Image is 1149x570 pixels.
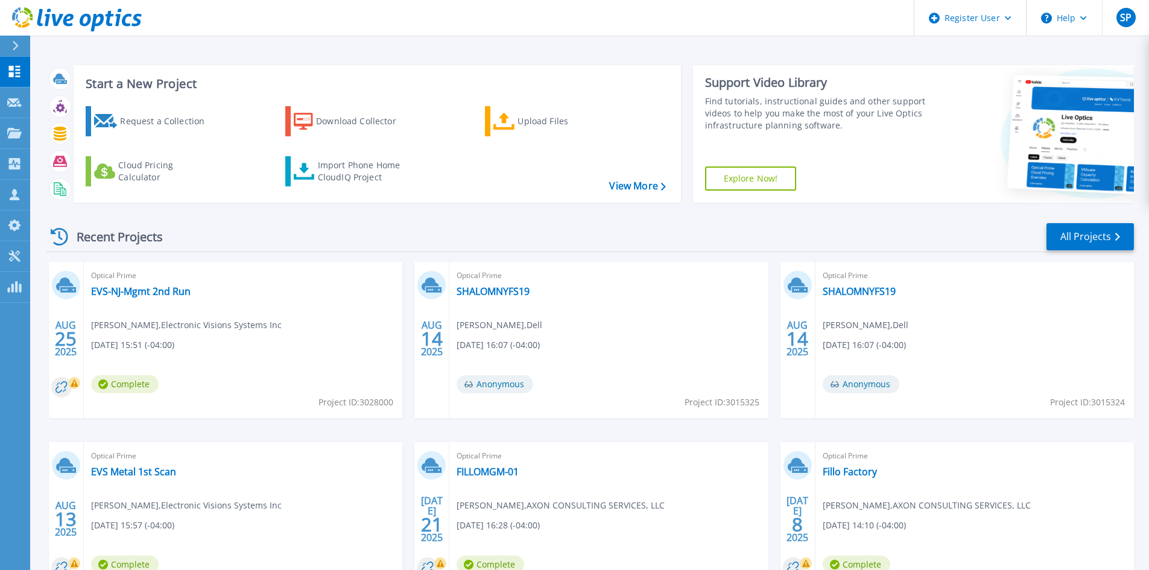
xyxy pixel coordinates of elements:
[457,466,519,478] a: FILLOMGM-01
[91,449,395,463] span: Optical Prime
[457,285,530,297] a: SHALOMNYFS19
[457,269,761,282] span: Optical Prime
[685,396,759,409] span: Project ID: 3015325
[457,449,761,463] span: Optical Prime
[457,499,665,512] span: [PERSON_NAME] , AXON CONSULTING SERVICES, LLC
[86,77,665,90] h3: Start a New Project
[91,338,174,352] span: [DATE] 15:51 (-04:00)
[91,519,174,532] span: [DATE] 15:57 (-04:00)
[421,334,443,344] span: 14
[792,519,803,530] span: 8
[823,519,906,532] span: [DATE] 14:10 (-04:00)
[705,75,930,90] div: Support Video Library
[1120,13,1132,22] span: SP
[823,338,906,352] span: [DATE] 16:07 (-04:00)
[485,106,619,136] a: Upload Files
[91,499,282,512] span: [PERSON_NAME] , Electronic Visions Systems Inc
[457,519,540,532] span: [DATE] 16:28 (-04:00)
[823,285,896,297] a: SHALOMNYFS19
[786,317,809,361] div: AUG 2025
[91,269,395,282] span: Optical Prime
[823,449,1127,463] span: Optical Prime
[518,109,614,133] div: Upload Files
[823,499,1031,512] span: [PERSON_NAME] , AXON CONSULTING SERVICES, LLC
[55,514,77,524] span: 13
[46,222,179,252] div: Recent Projects
[285,106,420,136] a: Download Collector
[86,106,220,136] a: Request a Collection
[120,109,217,133] div: Request a Collection
[457,318,542,332] span: [PERSON_NAME] , Dell
[54,497,77,541] div: AUG 2025
[823,375,899,393] span: Anonymous
[786,497,809,541] div: [DATE] 2025
[457,375,533,393] span: Anonymous
[91,375,159,393] span: Complete
[91,466,176,478] a: EVS Metal 1st Scan
[705,95,930,131] div: Find tutorials, instructional guides and other support videos to help you make the most of your L...
[55,334,77,344] span: 25
[421,519,443,530] span: 21
[91,285,191,297] a: EVS-NJ-Mgmt 2nd Run
[609,180,665,192] a: View More
[318,159,412,183] div: Import Phone Home CloudIQ Project
[54,317,77,361] div: AUG 2025
[118,159,215,183] div: Cloud Pricing Calculator
[823,318,908,332] span: [PERSON_NAME] , Dell
[420,497,443,541] div: [DATE] 2025
[91,318,282,332] span: [PERSON_NAME] , Electronic Visions Systems Inc
[705,166,797,191] a: Explore Now!
[823,466,877,478] a: Fillo Factory
[823,269,1127,282] span: Optical Prime
[316,109,413,133] div: Download Collector
[420,317,443,361] div: AUG 2025
[1046,223,1134,250] a: All Projects
[86,156,220,186] a: Cloud Pricing Calculator
[787,334,808,344] span: 14
[457,338,540,352] span: [DATE] 16:07 (-04:00)
[1050,396,1125,409] span: Project ID: 3015324
[318,396,393,409] span: Project ID: 3028000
